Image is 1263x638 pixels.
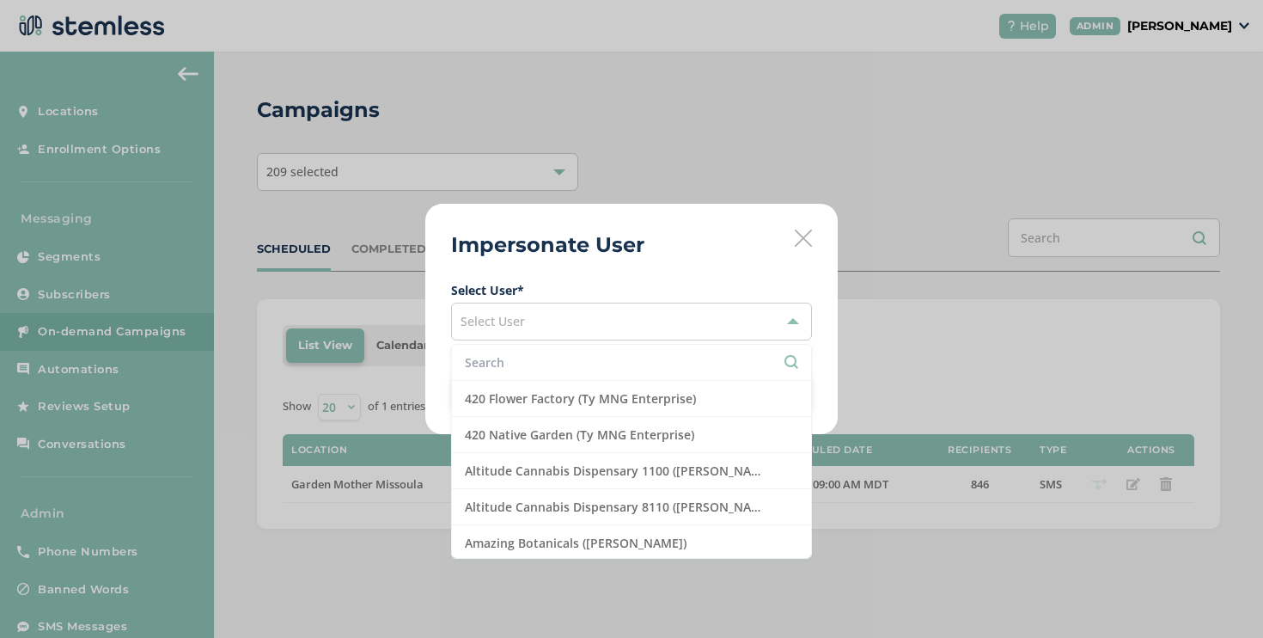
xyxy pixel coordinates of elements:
h2: Impersonate User [451,230,644,261]
input: Search [465,353,798,371]
li: Amazing Botanicals ([PERSON_NAME]) [452,525,811,561]
iframe: Chat Widget [1177,555,1263,638]
li: Altitude Cannabis Dispensary 8110 ([PERSON_NAME]) [452,489,811,525]
li: 420 Flower Factory (Ty MNG Enterprise) [452,381,811,417]
span: Select User [461,313,525,329]
li: 420 Native Garden (Ty MNG Enterprise) [452,417,811,453]
li: Altitude Cannabis Dispensary 1100 ([PERSON_NAME]) [452,453,811,489]
label: Select User [451,281,812,299]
